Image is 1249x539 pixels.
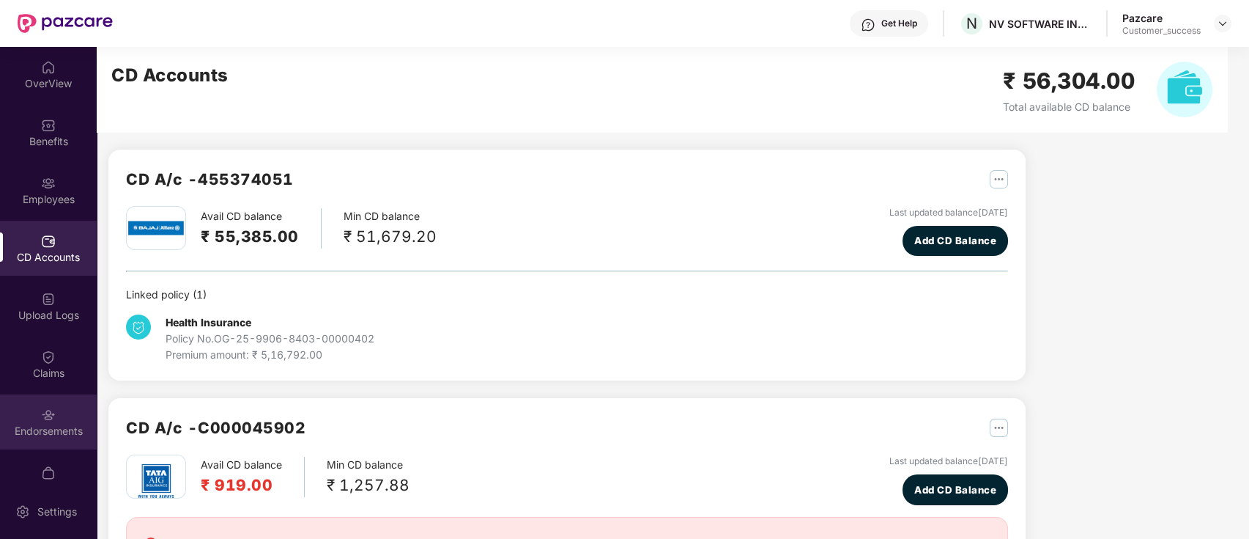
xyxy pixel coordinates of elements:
[966,15,977,32] span: N
[166,347,374,363] div: Premium amount: ₹ 5,16,792.00
[201,208,322,249] div: Avail CD balance
[166,316,251,329] b: Health Insurance
[903,474,1007,505] button: Add CD Balance
[201,457,305,497] div: Avail CD balance
[41,292,56,307] img: svg+xml;base64,PHN2ZyBpZD0iVXBsb2FkX0xvZ3MiIGRhdGEtbmFtZT0iVXBsb2FkIExvZ3MiIHhtbG5zPSJodHRwOi8vd3...
[1157,62,1212,117] img: svg+xml;base64,PHN2ZyB4bWxucz0iaHR0cDovL3d3dy53My5vcmcvMjAwMC9zdmciIHhtbG5zOnhsaW5rPSJodHRwOi8vd3...
[1217,18,1228,29] img: svg+xml;base64,PHN2ZyBpZD0iRHJvcGRvd24tMzJ4MzIiIHhtbG5zPSJodHRwOi8vd3d3LnczLm9yZy8yMDAwL3N2ZyIgd2...
[15,505,30,519] img: svg+xml;base64,PHN2ZyBpZD0iU2V0dGluZy0yMHgyMCIgeG1sbnM9Imh0dHA6Ly93d3cudzMub3JnLzIwMDAvc3ZnIiB3aW...
[889,206,1008,220] div: Last updated balance [DATE]
[990,170,1008,188] img: svg+xml;base64,PHN2ZyB4bWxucz0iaHR0cDovL3d3dy53My5vcmcvMjAwMC9zdmciIHdpZHRoPSIyNSIgaGVpZ2h0PSIyNS...
[166,331,374,347] div: Policy No. OG-25-9906-8403-00000402
[1003,64,1135,98] h2: ₹ 56,304.00
[201,473,282,497] h2: ₹ 919.00
[1122,25,1201,37] div: Customer_success
[889,455,1008,469] div: Last updated balance [DATE]
[861,18,875,32] img: svg+xml;base64,PHN2ZyBpZD0iSGVscC0zMngzMiIgeG1sbnM9Imh0dHA6Ly93d3cudzMub3JnLzIwMDAvc3ZnIiB3aWR0aD...
[126,416,305,440] h2: CD A/c - C000045902
[989,17,1092,31] div: NV SOFTWARE INDIA PRIVATE LIMITED
[990,419,1008,437] img: svg+xml;base64,PHN2ZyB4bWxucz0iaHR0cDovL3d3dy53My5vcmcvMjAwMC9zdmciIHdpZHRoPSIyNSIgaGVpZ2h0PSIyNS...
[41,408,56,422] img: svg+xml;base64,PHN2ZyBpZD0iRW5kb3JzZW1lbnRzIiB4bWxucz0iaHR0cDovL3d3dy53My5vcmcvMjAwMC9zdmciIHdpZH...
[41,466,56,480] img: svg+xml;base64,PHN2ZyBpZD0iTXlfT3JkZXJzIiBkYXRhLW5hbWU9Ik15IE9yZGVycyIgeG1sbnM9Imh0dHA6Ly93d3cudz...
[130,455,182,507] img: tatag.png
[881,18,917,29] div: Get Help
[41,118,56,133] img: svg+xml;base64,PHN2ZyBpZD0iQmVuZWZpdHMiIHhtbG5zPSJodHRwOi8vd3d3LnczLm9yZy8yMDAwL3N2ZyIgd2lkdGg9Ij...
[33,505,81,519] div: Settings
[1122,11,1201,25] div: Pazcare
[914,233,996,249] span: Add CD Balance
[914,483,996,498] span: Add CD Balance
[344,208,437,249] div: Min CD balance
[327,473,409,497] div: ₹ 1,257.88
[126,167,294,191] h2: CD A/c - 455374051
[903,226,1007,257] button: Add CD Balance
[41,60,56,75] img: svg+xml;base64,PHN2ZyBpZD0iSG9tZSIgeG1sbnM9Imh0dHA6Ly93d3cudzMub3JnLzIwMDAvc3ZnIiB3aWR0aD0iMjAiIG...
[327,457,409,497] div: Min CD balance
[111,62,229,89] h2: CD Accounts
[41,350,56,364] img: svg+xml;base64,PHN2ZyBpZD0iQ2xhaW0iIHhtbG5zPSJodHRwOi8vd3d3LnczLm9yZy8yMDAwL3N2ZyIgd2lkdGg9IjIwIi...
[344,224,437,249] div: ₹ 51,679.20
[128,210,184,246] img: bajaj.png
[126,315,151,340] img: svg+xml;base64,PHN2ZyB4bWxucz0iaHR0cDovL3d3dy53My5vcmcvMjAwMC9zdmciIHdpZHRoPSIzNCIgaGVpZ2h0PSIzNC...
[18,14,113,33] img: New Pazcare Logo
[41,176,56,191] img: svg+xml;base64,PHN2ZyBpZD0iRW1wbG95ZWVzIiB4bWxucz0iaHR0cDovL3d3dy53My5vcmcvMjAwMC9zdmciIHdpZHRoPS...
[126,287,1008,303] div: Linked policy ( 1 )
[1003,100,1130,113] span: Total available CD balance
[41,234,56,249] img: svg+xml;base64,PHN2ZyBpZD0iQ0RfQWNjb3VudHMiIGRhdGEtbmFtZT0iQ0QgQWNjb3VudHMiIHhtbG5zPSJodHRwOi8vd3...
[201,224,299,249] h2: ₹ 55,385.00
